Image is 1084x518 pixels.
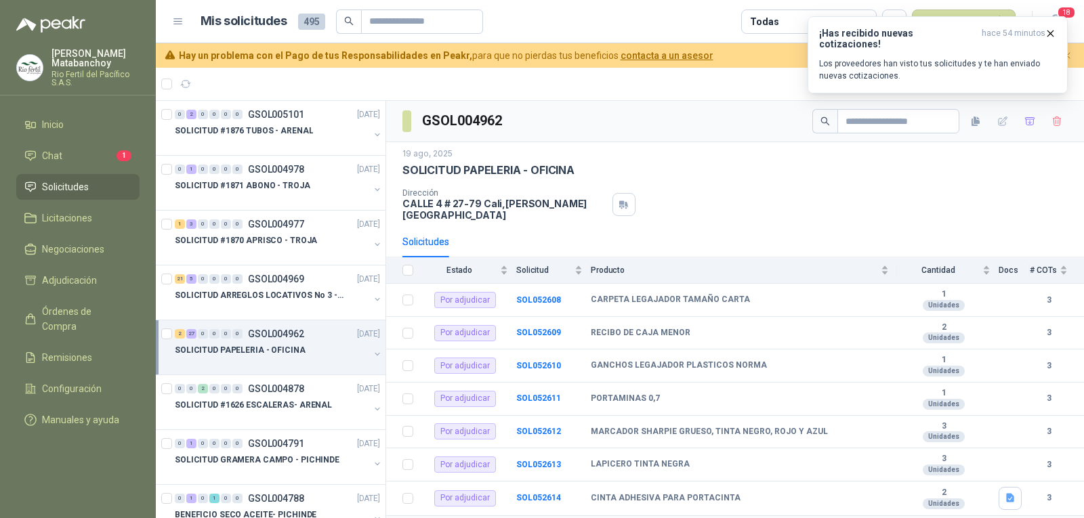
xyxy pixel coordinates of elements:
[434,358,496,374] div: Por adjudicar
[221,329,231,339] div: 0
[198,329,208,339] div: 0
[298,14,325,30] span: 495
[923,498,965,509] div: Unidades
[344,16,354,26] span: search
[516,328,561,337] b: SOL052609
[232,494,243,503] div: 0
[516,393,561,403] b: SOL052611
[402,188,607,198] p: Dirección
[232,110,243,119] div: 0
[591,459,690,470] b: LAPICERO TINTA NEGRA
[897,454,991,465] b: 3
[1030,425,1068,438] b: 3
[16,112,140,137] a: Inicio
[402,163,575,177] p: SOLICITUD PAPELERIA - OFICINA
[897,355,991,366] b: 1
[175,329,185,339] div: 2
[516,295,561,305] b: SOL052608
[591,360,767,371] b: GANCHOS LEGAJADOR PLASTICOS NORMA
[621,50,713,61] a: contacta a un asesor
[17,55,43,81] img: Company Logo
[175,165,185,174] div: 0
[516,460,561,469] a: SOL052613
[999,257,1030,284] th: Docs
[591,328,690,339] b: RECIBO DE CAJA MENOR
[897,421,991,432] b: 3
[232,274,243,284] div: 0
[897,488,991,498] b: 2
[248,439,304,448] p: GSOL004791
[179,50,472,61] b: Hay un problema con el Pago de tus Responsabilidades en Peakr,
[1030,458,1068,471] b: 3
[175,219,185,229] div: 1
[42,381,102,396] span: Configuración
[912,9,1016,34] button: Nueva solicitud
[1030,294,1068,307] b: 3
[232,329,243,339] div: 0
[186,329,196,339] div: 27
[248,165,304,174] p: GSOL004978
[175,125,313,137] p: SOLICITUD #1876 TUBOS - ARENAL
[221,494,231,503] div: 0
[434,456,496,473] div: Por adjudicar
[516,361,561,370] a: SOL052610
[357,163,380,176] p: [DATE]
[897,322,991,333] b: 2
[897,289,991,300] b: 1
[591,393,660,404] b: PORTAMINAS 0,7
[897,388,991,399] b: 1
[232,165,243,174] div: 0
[175,234,317,247] p: SOLICITUD #1870 APRISCO - TROJA
[1030,265,1057,275] span: # COTs
[1043,9,1068,34] button: 18
[820,116,830,126] span: search
[186,274,196,284] div: 5
[923,431,965,442] div: Unidades
[198,219,208,229] div: 0
[232,439,243,448] div: 0
[51,70,140,87] p: Rio Fertil del Pacífico S.A.S.
[51,49,140,68] p: [PERSON_NAME] Matabanchoy
[186,219,196,229] div: 3
[591,265,878,275] span: Producto
[175,216,383,259] a: 1 3 0 0 0 0 GSOL004977[DATE] SOLICITUD #1870 APRISCO - TROJA
[209,494,220,503] div: 1
[434,391,496,407] div: Por adjudicar
[357,108,380,121] p: [DATE]
[1030,492,1068,504] b: 3
[516,493,561,502] a: SOL052614
[221,384,231,393] div: 0
[42,179,89,194] span: Solicitudes
[16,407,140,433] a: Manuales y ayuda
[819,58,1056,82] p: Los proveedores han visto tus solicitudes y te han enviado nuevas cotizaciones.
[42,117,64,132] span: Inicio
[434,423,496,439] div: Por adjudicar
[248,329,304,339] p: GSOL004962
[421,265,497,275] span: Estado
[516,427,561,436] a: SOL052612
[175,344,306,357] p: SOLICITUD PAPELERIA - OFICINA
[248,110,304,119] p: GSOL005101
[422,110,504,131] h3: GSOL004962
[357,383,380,395] p: [DATE]
[357,328,380,341] p: [DATE]
[232,219,243,229] div: 0
[221,219,231,229] div: 0
[186,384,196,393] div: 0
[434,325,496,341] div: Por adjudicar
[923,332,965,343] div: Unidades
[42,242,104,257] span: Negociaciones
[16,205,140,231] a: Licitaciones
[248,219,304,229] p: GSOL004977
[42,148,62,163] span: Chat
[209,110,220,119] div: 0
[248,384,304,393] p: GSOL004878
[186,494,196,503] div: 1
[982,28,1045,49] span: hace 54 minutos
[16,16,85,33] img: Logo peakr
[221,165,231,174] div: 0
[42,304,127,334] span: Órdenes de Compra
[221,439,231,448] div: 0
